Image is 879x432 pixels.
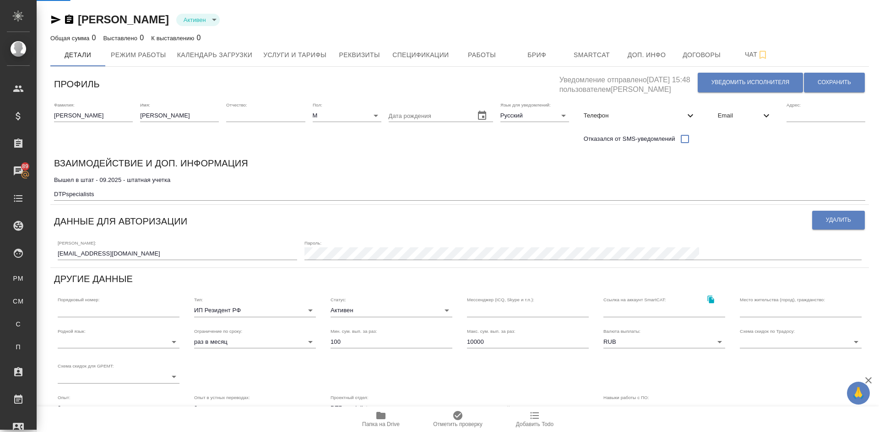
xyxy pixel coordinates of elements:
[54,176,865,197] textarea: Вышел в штат - 09.2025 - штатная учетка DTPspecialists
[516,421,553,427] span: Добавить Todo
[625,49,669,61] span: Доп. инфо
[11,274,25,283] span: PM
[847,382,870,405] button: 🙏
[7,292,30,310] a: CM
[711,79,789,86] span: Уведомить исполнителя
[460,49,504,61] span: Работы
[54,214,187,229] h6: Данные для авторизации
[757,49,768,60] svg: Подписаться
[58,329,86,333] label: Родной язык:
[787,102,801,107] label: Адрес:
[263,49,326,61] span: Услуги и тарифы
[56,49,100,61] span: Детали
[467,329,515,333] label: Макс. сум. вып. за раз:
[313,102,322,107] label: Пол:
[680,49,724,61] span: Договоры
[78,13,169,26] a: [PERSON_NAME]
[7,269,30,288] a: PM
[181,16,209,24] button: Активен
[362,421,400,427] span: Папка на Drive
[331,304,452,317] div: Активен
[584,111,685,120] span: Телефон
[496,406,573,432] button: Добавить Todo
[570,49,614,61] span: Smartcat
[718,111,761,120] span: Email
[577,402,590,415] button: Open
[826,216,851,224] span: Удалить
[701,290,720,309] button: Скопировать ссылку
[440,402,453,415] button: Open
[11,342,25,352] span: П
[2,160,34,182] a: 89
[11,320,25,329] span: С
[54,156,248,171] h6: Взаимодействие и доп. информация
[11,297,25,306] span: CM
[331,298,346,302] label: Статус:
[140,102,150,107] label: Имя:
[304,240,321,245] label: Пароль:
[603,298,666,302] label: Ссылка на аккаунт SmartCAT:
[467,298,534,302] label: Мессенджер (ICQ, Skype и т.п.):
[603,329,640,333] label: Валюта выплаты:
[54,77,100,91] h6: Профиль
[50,35,92,42] p: Общая сумма
[603,395,649,400] label: Навыки работы с ПО:
[54,102,75,107] label: Фамилия:
[194,395,250,400] label: Опыт в устных переводах:
[584,134,675,144] span: Отказался от SMS-уведомлений
[176,14,220,26] div: Активен
[151,35,196,42] p: К выставлению
[419,406,496,432] button: Отметить проверку
[54,272,133,286] h6: Другие данные
[740,298,825,302] label: Место жительства (город), гражданство:
[433,421,482,427] span: Отметить проверку
[818,79,851,86] span: Сохранить
[194,298,203,302] label: Тип:
[194,304,316,317] div: ИП Резидент РФ
[58,395,71,400] label: Опыт:
[151,32,201,43] div: 0
[64,14,75,25] button: Скопировать ссылку
[194,336,316,348] div: раз в месяц
[50,14,61,25] button: Скопировать ссылку для ЯМессенджера
[559,70,697,95] h5: Уведомление отправлено [DATE] 15:48 пользователем [PERSON_NAME]
[576,106,703,126] div: Телефон
[58,298,99,302] label: Порядковый номер:
[313,109,381,122] div: М
[812,211,865,229] button: Удалить
[331,395,369,400] label: Проектный отдел:
[7,315,30,333] a: С
[103,35,140,42] p: Выставлено
[58,240,96,245] label: [PERSON_NAME]:
[194,329,242,333] label: Ограничение по сроку:
[515,49,559,61] span: Бриф
[392,49,449,61] span: Спецификации
[711,106,779,126] div: Email
[337,49,381,61] span: Реквизиты
[16,162,34,171] span: 89
[226,102,247,107] label: Отчество:
[851,384,866,403] span: 🙏
[111,49,166,61] span: Режим работы
[177,49,253,61] span: Календарь загрузки
[331,329,377,333] label: Мин. сум. вып. за раз:
[50,32,96,43] div: 0
[58,364,114,368] label: Схема скидок для GPEMT:
[804,73,865,92] button: Сохранить
[500,102,551,107] label: Язык для уведомлений:
[740,329,795,333] label: Схема скидок по Традосу:
[342,406,419,432] button: Папка на Drive
[103,32,144,43] div: 0
[500,109,569,122] div: Русский
[603,336,725,348] div: RUB
[698,73,803,92] button: Уведомить исполнителя
[735,49,779,60] span: Чат
[7,338,30,356] a: П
